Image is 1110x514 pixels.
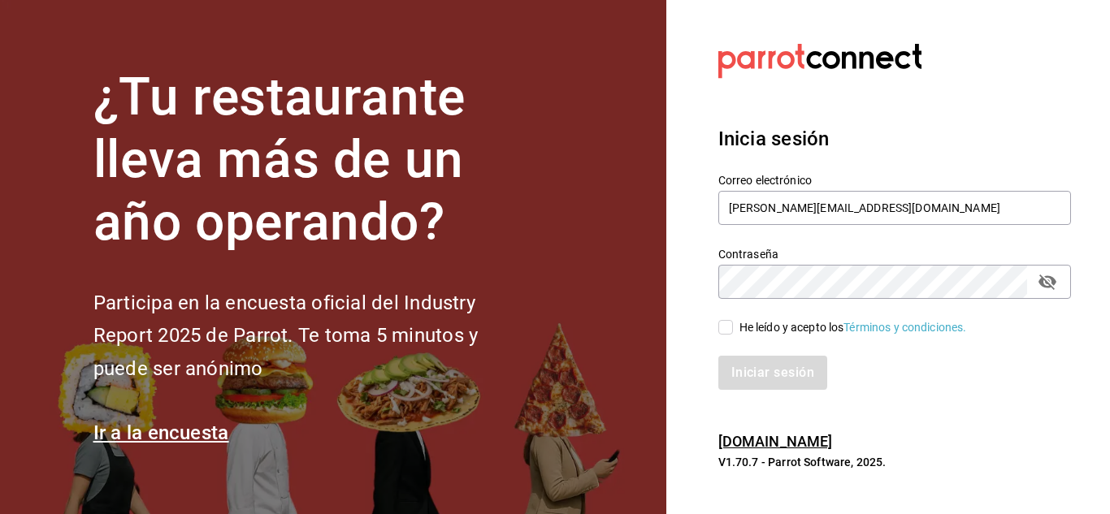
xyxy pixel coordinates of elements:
h2: Participa en la encuesta oficial del Industry Report 2025 de Parrot. Te toma 5 minutos y puede se... [93,287,532,386]
label: Contraseña [718,248,1071,260]
h3: Inicia sesión [718,124,1071,153]
button: passwordField [1034,268,1061,296]
h1: ¿Tu restaurante lleva más de un año operando? [93,67,532,253]
a: Términos y condiciones. [843,321,966,334]
div: He leído y acepto los [739,319,967,336]
p: V1.70.7 - Parrot Software, 2025. [718,454,1071,470]
label: Correo electrónico [718,175,1071,186]
a: [DOMAIN_NAME] [718,433,833,450]
input: Ingresa tu correo electrónico [718,191,1071,225]
a: Ir a la encuesta [93,421,229,444]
